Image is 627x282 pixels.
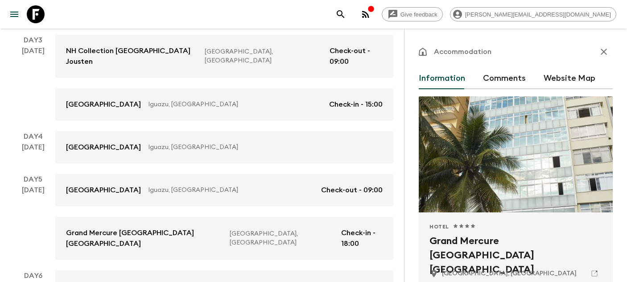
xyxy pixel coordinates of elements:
p: [GEOGRAPHIC_DATA], [GEOGRAPHIC_DATA] [205,47,322,65]
p: Check-out - 09:00 [330,46,383,67]
div: Photo of Grand Mercure Rio de Janeiro Copacabana [419,96,613,212]
div: [PERSON_NAME][EMAIL_ADDRESS][DOMAIN_NAME] [450,7,616,21]
p: [GEOGRAPHIC_DATA] [66,142,141,153]
button: Information [419,68,465,89]
p: Check-in - 15:00 [329,99,383,110]
p: Check-in - 18:00 [341,228,383,249]
p: Day 4 [11,131,55,142]
a: NH Collection [GEOGRAPHIC_DATA] Jousten[GEOGRAPHIC_DATA], [GEOGRAPHIC_DATA]Check-out - 09:00 [55,35,393,78]
p: Day 3 [11,35,55,46]
p: [GEOGRAPHIC_DATA] [66,185,141,195]
a: [GEOGRAPHIC_DATA]Iguazu, [GEOGRAPHIC_DATA]Check-out - 09:00 [55,174,393,206]
div: [DATE] [22,142,45,163]
button: menu [5,5,23,23]
p: Check-out - 09:00 [321,185,383,195]
a: [GEOGRAPHIC_DATA]Iguazu, [GEOGRAPHIC_DATA] [55,131,393,163]
p: Accommodation [434,46,491,57]
p: NH Collection [GEOGRAPHIC_DATA] Jousten [66,46,198,67]
p: Day 6 [11,270,55,281]
button: Website Map [544,68,595,89]
span: Give feedback [396,11,442,18]
span: Hotel [429,223,449,230]
span: [PERSON_NAME][EMAIL_ADDRESS][DOMAIN_NAME] [460,11,616,18]
div: [DATE] [22,185,45,260]
button: Comments [483,68,526,89]
p: Iguazu, [GEOGRAPHIC_DATA] [148,100,322,109]
a: Give feedback [382,7,443,21]
p: Iguazu, [GEOGRAPHIC_DATA] [148,186,314,195]
a: Grand Mercure [GEOGRAPHIC_DATA] [GEOGRAPHIC_DATA][GEOGRAPHIC_DATA], [GEOGRAPHIC_DATA]Check-in - 1... [55,217,393,260]
p: Day 5 [11,174,55,185]
a: [GEOGRAPHIC_DATA]Iguazu, [GEOGRAPHIC_DATA]Check-in - 15:00 [55,88,393,120]
h2: Grand Mercure [GEOGRAPHIC_DATA] [GEOGRAPHIC_DATA] [429,234,602,262]
button: search adventures [332,5,350,23]
p: Iguazu, [GEOGRAPHIC_DATA] [148,143,375,152]
p: [GEOGRAPHIC_DATA] [66,99,141,110]
p: Grand Mercure [GEOGRAPHIC_DATA] [GEOGRAPHIC_DATA] [66,228,223,249]
p: [GEOGRAPHIC_DATA], [GEOGRAPHIC_DATA] [230,229,334,247]
p: Rio de Janeiro, Brazil [442,269,577,278]
div: [DATE] [22,46,45,120]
